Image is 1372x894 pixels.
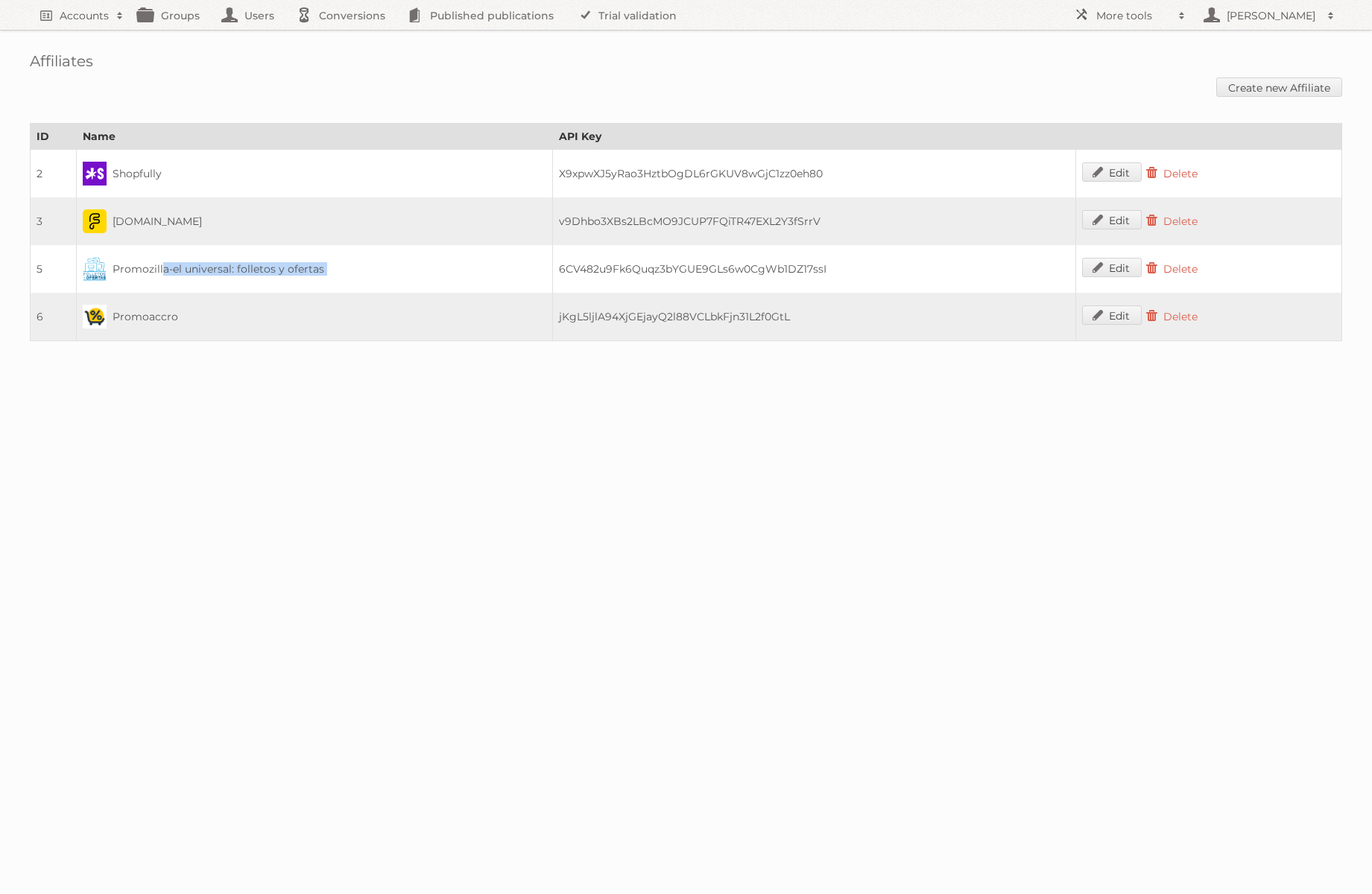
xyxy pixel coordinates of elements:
span: Promoaccro [107,310,178,323]
a: Edit [1082,305,1142,325]
a: Delete [1145,307,1209,325]
h2: More tools [1096,8,1171,23]
a: Delete [1145,212,1209,229]
td: 2 [31,150,77,198]
img: 3.png [83,209,107,233]
a: Create new Affiliate [1216,77,1342,97]
h2: Accounts [60,8,109,23]
th: API Key [552,124,1076,150]
td: X9xpwXJ5yRao3HztbOgDL6rGKUV8wGjC1zz0eh80 [552,150,1076,198]
span: Promozilla-el universal: folletos y ofertas [107,262,324,276]
h1: Affiliates [30,52,1342,70]
th: ID [31,124,77,150]
th: Name [77,124,553,150]
img: 5.png [83,257,107,281]
a: Edit [1082,162,1142,182]
td: 3 [31,197,77,245]
td: v9Dhbo3XBs2LBcMO9JCUP7FQiTR47EXL2Y3fSrrV [552,197,1076,245]
span: Shopfully [107,167,162,180]
a: Edit [1082,258,1142,277]
img: 6.png [83,305,107,329]
td: 6 [31,293,77,341]
a: Edit [1082,210,1142,229]
h2: [PERSON_NAME] [1223,8,1320,23]
td: jKgL5ljlA94XjGEjayQ2l88VCLbkFjn31L2f0GtL [552,293,1076,341]
span: [DOMAIN_NAME] [107,215,202,228]
img: 2.png [83,162,107,186]
a: Delete [1145,164,1209,182]
a: Delete [1145,259,1209,277]
td: 6CV482u9Fk6Quqz3bYGUE9GLs6w0CgWb1DZ17ssI [552,245,1076,293]
td: 5 [31,245,77,293]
